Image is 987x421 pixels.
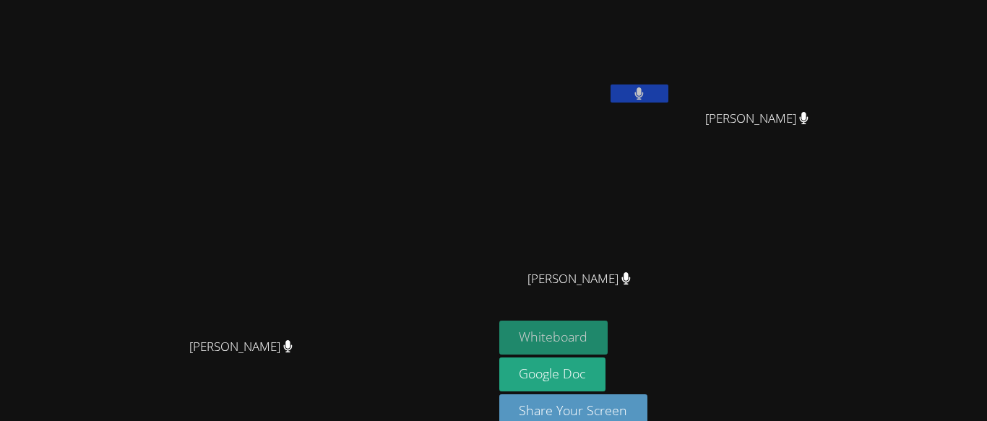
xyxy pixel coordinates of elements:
[189,337,293,357] span: [PERSON_NAME]
[527,269,631,290] span: [PERSON_NAME]
[705,108,809,129] span: [PERSON_NAME]
[499,357,606,391] a: Google Doc
[499,321,608,355] button: Whiteboard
